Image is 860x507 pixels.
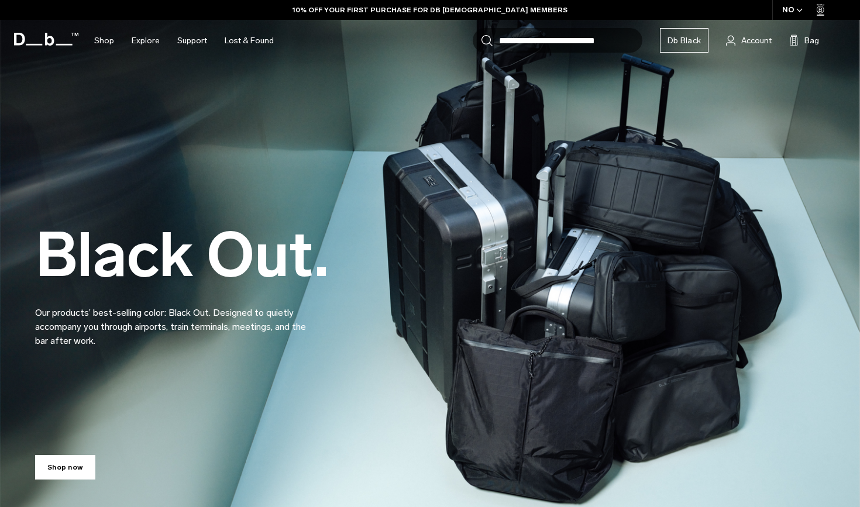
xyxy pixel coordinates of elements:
[225,20,274,61] a: Lost & Found
[132,20,160,61] a: Explore
[35,455,95,480] a: Shop now
[177,20,207,61] a: Support
[726,33,772,47] a: Account
[35,225,329,286] h2: Black Out.
[35,292,316,348] p: Our products’ best-selling color: Black Out. Designed to quietly accompany you through airports, ...
[741,35,772,47] span: Account
[804,35,819,47] span: Bag
[660,28,708,53] a: Db Black
[293,5,567,15] a: 10% OFF YOUR FIRST PURCHASE FOR DB [DEMOGRAPHIC_DATA] MEMBERS
[85,20,283,61] nav: Main Navigation
[789,33,819,47] button: Bag
[94,20,114,61] a: Shop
